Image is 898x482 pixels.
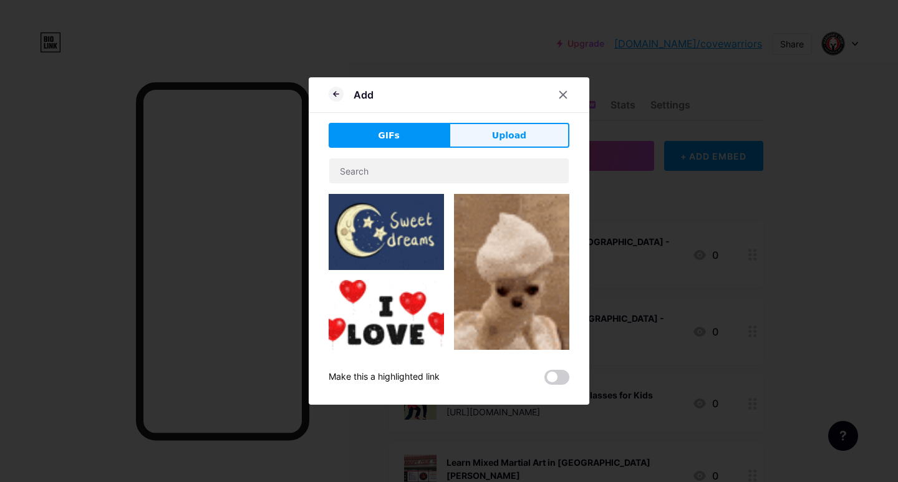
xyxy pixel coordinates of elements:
[329,194,444,270] img: Gihpy
[329,370,440,385] div: Make this a highlighted link
[449,123,569,148] button: Upload
[329,158,569,183] input: Search
[454,194,569,400] img: Gihpy
[354,87,374,102] div: Add
[329,123,449,148] button: GIFs
[329,280,444,395] img: Gihpy
[492,129,526,142] span: Upload
[378,129,400,142] span: GIFs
